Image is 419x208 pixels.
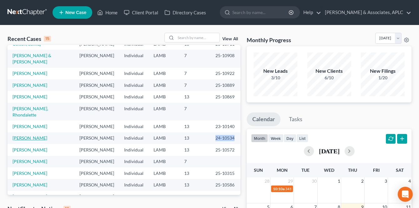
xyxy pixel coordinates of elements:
td: 25-10574 [210,191,240,202]
span: 28 [264,177,270,185]
td: [PERSON_NAME] [74,121,119,132]
td: 13 [179,191,210,202]
td: Individual [119,179,149,191]
a: [PERSON_NAME] & [PERSON_NAME] [13,53,51,64]
span: Tue [301,167,310,173]
button: month [251,134,268,142]
td: [PERSON_NAME] [74,68,119,79]
td: 25-10908 [210,50,240,67]
a: Client Portal [121,7,161,18]
td: [PERSON_NAME] [74,179,119,191]
td: LAMB [149,121,179,132]
span: Fri [373,167,380,173]
td: LAMB [149,132,179,144]
td: Individual [119,167,149,179]
a: [PERSON_NAME], Rhondalette [13,106,48,117]
a: Calendar [247,112,280,126]
td: [PERSON_NAME] [74,103,119,121]
a: [PERSON_NAME] [13,124,47,129]
a: [PERSON_NAME] [13,171,47,176]
td: LAMB [149,144,179,156]
td: Individual [119,50,149,67]
td: Individual [119,103,149,121]
td: 7 [179,68,210,79]
td: 7 [179,103,210,121]
div: Recent Cases [8,35,51,42]
div: 3/10 [254,75,297,81]
td: LAMB [149,68,179,79]
a: [PERSON_NAME] [13,182,47,187]
td: [PERSON_NAME] [74,191,119,202]
a: View All [222,37,238,41]
td: 25-10869 [210,91,240,102]
td: LAMB [149,91,179,102]
td: 13 [179,91,210,102]
td: 23-10140 [210,121,240,132]
td: 13 [179,121,210,132]
td: [PERSON_NAME] [74,50,119,67]
div: New Clients [307,67,351,75]
span: Thu [348,167,357,173]
td: Individual [119,191,149,202]
div: 15 [44,36,51,42]
a: [PERSON_NAME] [13,135,47,141]
span: 2 [361,177,364,185]
td: Individual [119,132,149,144]
span: 3 [384,177,388,185]
td: Individual [119,144,149,156]
div: 1/20 [361,75,405,81]
span: 4 [408,177,411,185]
td: 25-10572 [210,144,240,156]
input: Search by name... [232,7,290,18]
span: Wed [324,167,334,173]
td: [PERSON_NAME] [74,144,119,156]
td: Individual [119,121,149,132]
input: Search by name... [176,33,220,42]
a: Cotton, Semiaj [13,41,41,47]
td: Individual [119,156,149,167]
td: 13 [179,167,210,179]
td: LAMB [149,191,179,202]
td: LAMB [149,156,179,167]
button: week [268,134,284,142]
td: [PERSON_NAME] [74,132,119,144]
a: [PERSON_NAME] [13,71,47,76]
td: LAMB [149,50,179,67]
span: Sun [254,167,263,173]
a: [PERSON_NAME] [13,94,47,99]
h2: [DATE] [319,148,340,154]
td: LAMB [149,167,179,179]
td: LAMB [149,79,179,91]
span: New Case [65,10,86,15]
td: 25-10922 [210,68,240,79]
span: 10:10a [273,186,285,191]
td: [PERSON_NAME] [74,91,119,102]
a: [PERSON_NAME] [13,82,47,88]
a: Tasks [283,112,308,126]
span: 1 [337,177,341,185]
td: LAMB [149,179,179,191]
div: 6/10 [307,75,351,81]
td: 7 [179,79,210,91]
td: Individual [119,79,149,91]
span: Mon [277,167,288,173]
td: 13 [179,132,210,144]
button: list [296,134,308,142]
td: Individual [119,91,149,102]
div: Open Intercom Messenger [398,187,413,202]
a: Directory Cases [161,7,209,18]
span: 29 [287,177,294,185]
td: 25-10315 [210,167,240,179]
td: LAMB [149,103,179,121]
td: [PERSON_NAME] [74,79,119,91]
button: day [284,134,296,142]
div: New Filings [361,67,405,75]
td: 13 [179,179,210,191]
td: [PERSON_NAME] [74,167,119,179]
td: Individual [119,68,149,79]
a: [PERSON_NAME] [13,194,47,199]
td: 24-10534 [210,132,240,144]
td: 7 [179,156,210,167]
span: 341(a) meeting for [PERSON_NAME] [285,186,346,191]
div: New Leads [254,67,297,75]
